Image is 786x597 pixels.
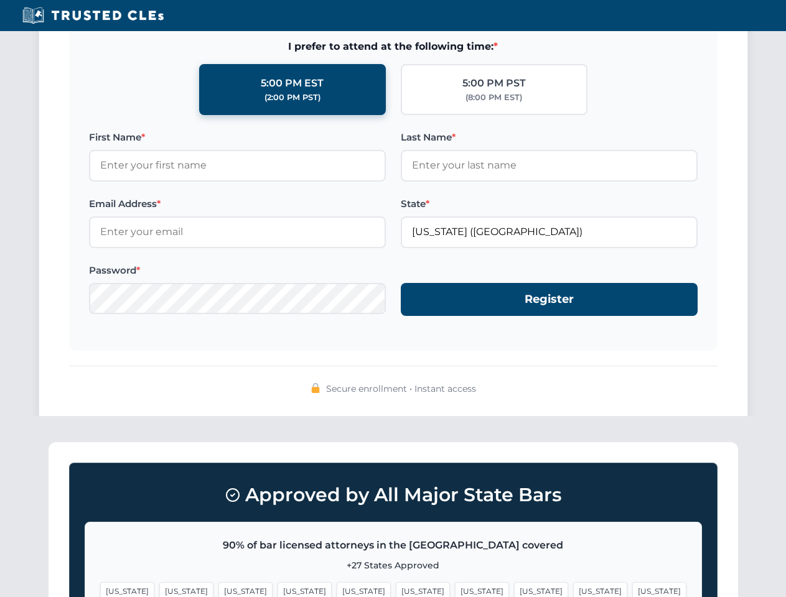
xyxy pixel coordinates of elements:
[401,216,698,248] input: Florida (FL)
[326,382,476,396] span: Secure enrollment • Instant access
[89,263,386,278] label: Password
[401,150,698,181] input: Enter your last name
[89,39,698,55] span: I prefer to attend at the following time:
[89,130,386,145] label: First Name
[311,383,320,393] img: 🔒
[466,91,522,104] div: (8:00 PM EST)
[89,150,386,181] input: Enter your first name
[401,197,698,211] label: State
[462,75,526,91] div: 5:00 PM PST
[100,537,686,553] p: 90% of bar licensed attorneys in the [GEOGRAPHIC_DATA] covered
[89,216,386,248] input: Enter your email
[261,75,324,91] div: 5:00 PM EST
[89,197,386,211] label: Email Address
[19,6,167,25] img: Trusted CLEs
[85,478,702,512] h3: Approved by All Major State Bars
[100,558,686,572] p: +27 States Approved
[264,91,320,104] div: (2:00 PM PST)
[401,130,698,145] label: Last Name
[401,283,698,316] button: Register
